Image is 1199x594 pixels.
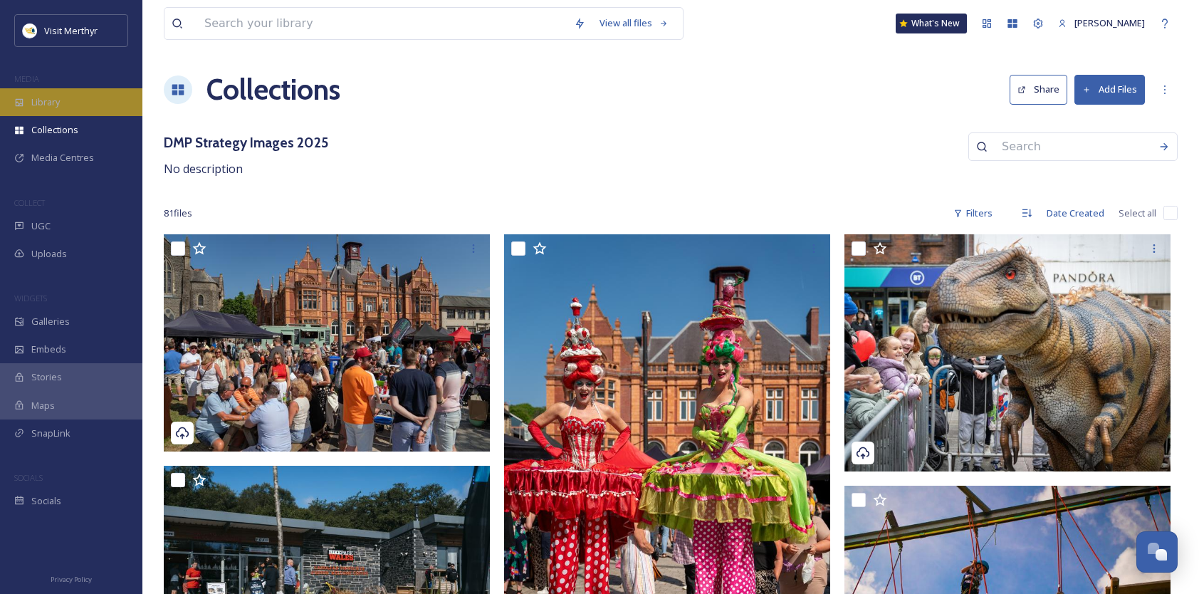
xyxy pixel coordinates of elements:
[31,151,94,165] span: Media Centres
[14,293,47,303] span: WIDGETS
[31,219,51,233] span: UGC
[164,207,192,220] span: 81 file s
[44,24,98,37] span: Visit Merthyr
[31,315,70,328] span: Galleries
[164,161,243,177] span: No description
[592,9,676,37] a: View all files
[206,68,340,111] a: Collections
[1051,9,1152,37] a: [PERSON_NAME]
[896,14,967,33] a: What's New
[844,234,1171,471] img: RDN-17-04-25 Merthyr- Legends of the Lost World and Dinommania -01004.JPG
[14,73,39,84] span: MEDIA
[1010,75,1067,104] button: Share
[23,24,37,38] img: download.jpeg
[31,494,61,508] span: Socials
[51,575,92,584] span: Privacy Policy
[1074,75,1145,104] button: Add Files
[1074,16,1145,29] span: [PERSON_NAME]
[51,570,92,587] a: Privacy Policy
[31,370,62,384] span: Stories
[31,399,55,412] span: Maps
[164,234,490,452] img: PO_051725_Merthyr Chili Fest 2025_207.jpg
[31,427,70,440] span: SnapLink
[946,199,1000,227] div: Filters
[31,247,67,261] span: Uploads
[31,123,78,137] span: Collections
[31,343,66,356] span: Embeds
[164,132,328,153] h3: DMP Strategy Images 2025
[1136,531,1178,573] button: Open Chat
[995,131,1151,162] input: Search
[31,95,60,109] span: Library
[197,8,567,39] input: Search your library
[1040,199,1111,227] div: Date Created
[14,197,45,208] span: COLLECT
[1119,207,1156,220] span: Select all
[14,472,43,483] span: SOCIALS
